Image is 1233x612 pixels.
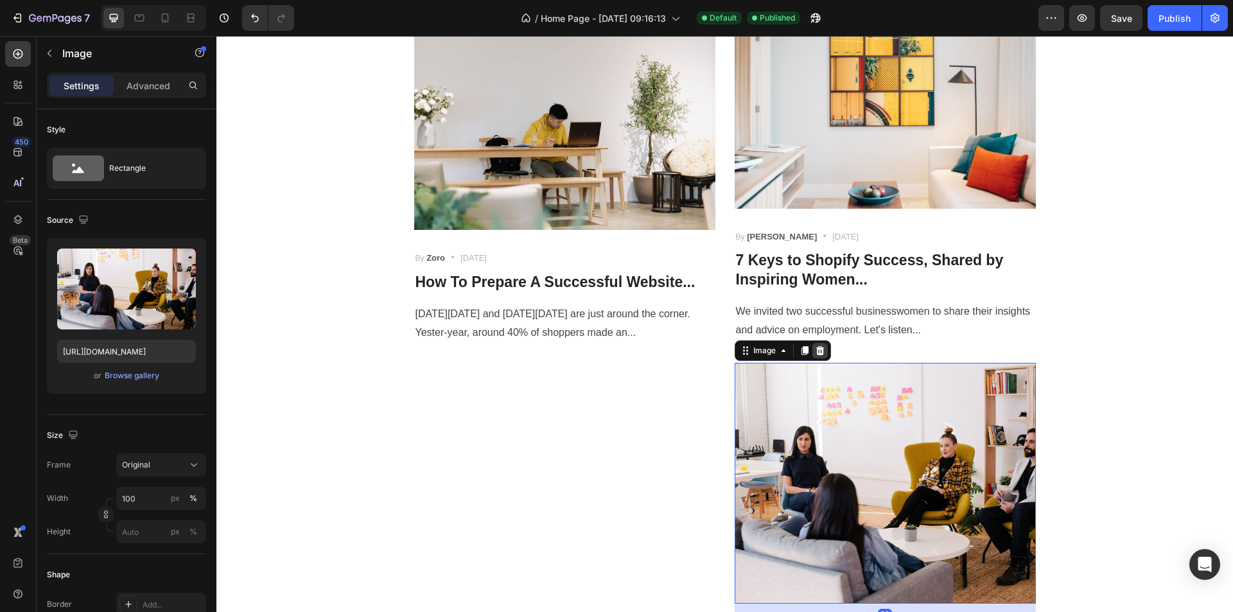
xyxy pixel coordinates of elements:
button: 7 [5,5,96,31]
p: [DATE] [244,216,270,229]
button: px [186,491,201,506]
div: Shape [47,569,70,581]
div: Publish [1159,12,1191,25]
p: 7 [84,10,90,26]
label: Height [47,526,71,538]
div: px [171,526,180,538]
img: Alt Image [518,327,819,568]
div: Source [47,212,91,229]
span: By [520,197,529,205]
button: Original [116,453,206,476]
button: % [168,524,183,539]
button: % [168,491,183,506]
span: Default [710,12,737,24]
div: Style [47,124,66,136]
button: Save [1100,5,1142,31]
p: 7 Keys to Shopify Success, Shared by Inspiring Women... [520,215,818,254]
div: Rectangle [109,153,188,183]
div: px [171,493,180,504]
img: preview-image [57,249,196,329]
span: Published [760,12,795,24]
button: px [186,524,201,539]
div: Undo/Redo [242,5,294,31]
iframe: Design area [216,36,1233,612]
button: Browse gallery [104,369,160,382]
span: or [94,368,101,383]
p: Image [62,46,171,61]
span: / [535,12,538,25]
p: Advanced [127,79,170,92]
div: % [189,526,197,538]
p: Settings [64,79,100,92]
button: Publish [1148,5,1202,31]
p: How To Prepare A Successful Website... [199,237,498,256]
div: 32 [661,573,676,583]
div: Browse gallery [105,370,159,381]
span: Home Page - [DATE] 09:16:13 [541,12,666,25]
div: Beta [10,235,31,245]
input: px% [116,487,206,510]
strong: Zoro [210,217,229,227]
p: We invited two successful businesswomen to share their insights and advice on employment. Let's l... [520,267,818,304]
label: Width [47,493,68,504]
p: [DATE] [616,195,642,207]
input: px% [116,520,206,543]
div: Size [47,427,81,444]
strong: [PERSON_NAME] [530,196,600,205]
div: 450 [12,137,31,147]
div: Border [47,599,72,610]
span: By [199,218,208,227]
span: Original [122,459,150,471]
span: Save [1111,13,1132,24]
input: https://example.com/image.jpg [57,340,196,363]
label: Frame [47,459,71,471]
div: Add... [143,599,203,611]
div: Image [534,309,562,320]
div: % [189,493,197,504]
p: [DATE][DATE] and [DATE][DATE] are just around the corner. Yester-year, around 40% of shoppers mad... [199,269,498,306]
div: Open Intercom Messenger [1189,549,1220,580]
